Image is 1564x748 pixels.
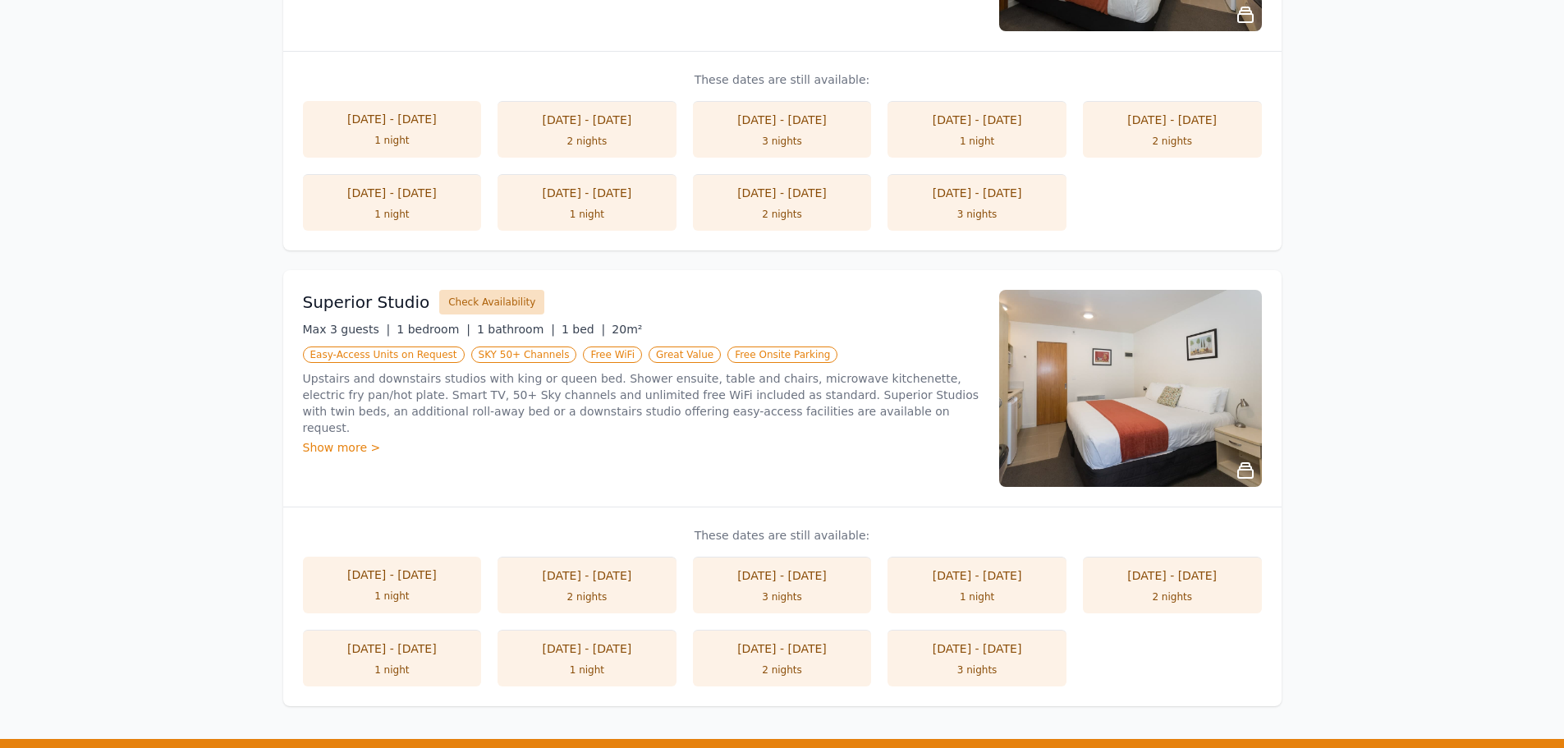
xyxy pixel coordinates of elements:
[1099,135,1245,148] div: 2 nights
[904,208,1050,221] div: 3 nights
[904,567,1050,584] div: [DATE] - [DATE]
[1099,567,1245,584] div: [DATE] - [DATE]
[904,590,1050,603] div: 1 night
[649,346,721,363] span: Great Value
[514,590,660,603] div: 2 nights
[562,323,605,336] span: 1 bed |
[303,527,1262,544] p: These dates are still available:
[709,590,855,603] div: 3 nights
[904,135,1050,148] div: 1 night
[319,663,466,677] div: 1 night
[904,663,1050,677] div: 3 nights
[514,135,660,148] div: 2 nights
[583,346,642,363] span: Free WiFi
[709,135,855,148] div: 3 nights
[514,112,660,128] div: [DATE] - [DATE]
[303,71,1262,88] p: These dates are still available:
[477,323,555,336] span: 1 bathroom |
[397,323,470,336] span: 1 bedroom |
[904,112,1050,128] div: [DATE] - [DATE]
[514,208,660,221] div: 1 night
[709,663,855,677] div: 2 nights
[319,590,466,603] div: 1 night
[303,346,465,363] span: Easy-Access Units on Request
[709,208,855,221] div: 2 nights
[514,185,660,201] div: [DATE] - [DATE]
[709,185,855,201] div: [DATE] - [DATE]
[471,346,577,363] span: SKY 50+ Channels
[319,134,466,147] div: 1 night
[303,370,979,436] p: Upstairs and downstairs studios with king or queen bed. Shower ensuite, table and chairs, microwa...
[319,208,466,221] div: 1 night
[727,346,837,363] span: Free Onsite Parking
[514,663,660,677] div: 1 night
[319,111,466,127] div: [DATE] - [DATE]
[303,291,430,314] h3: Superior Studio
[514,567,660,584] div: [DATE] - [DATE]
[709,567,855,584] div: [DATE] - [DATE]
[1099,112,1245,128] div: [DATE] - [DATE]
[1099,590,1245,603] div: 2 nights
[319,185,466,201] div: [DATE] - [DATE]
[319,567,466,583] div: [DATE] - [DATE]
[319,640,466,657] div: [DATE] - [DATE]
[303,439,979,456] div: Show more >
[514,640,660,657] div: [DATE] - [DATE]
[904,640,1050,657] div: [DATE] - [DATE]
[709,640,855,657] div: [DATE] - [DATE]
[303,323,391,336] span: Max 3 guests |
[709,112,855,128] div: [DATE] - [DATE]
[439,290,544,314] button: Check Availability
[904,185,1050,201] div: [DATE] - [DATE]
[612,323,642,336] span: 20m²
